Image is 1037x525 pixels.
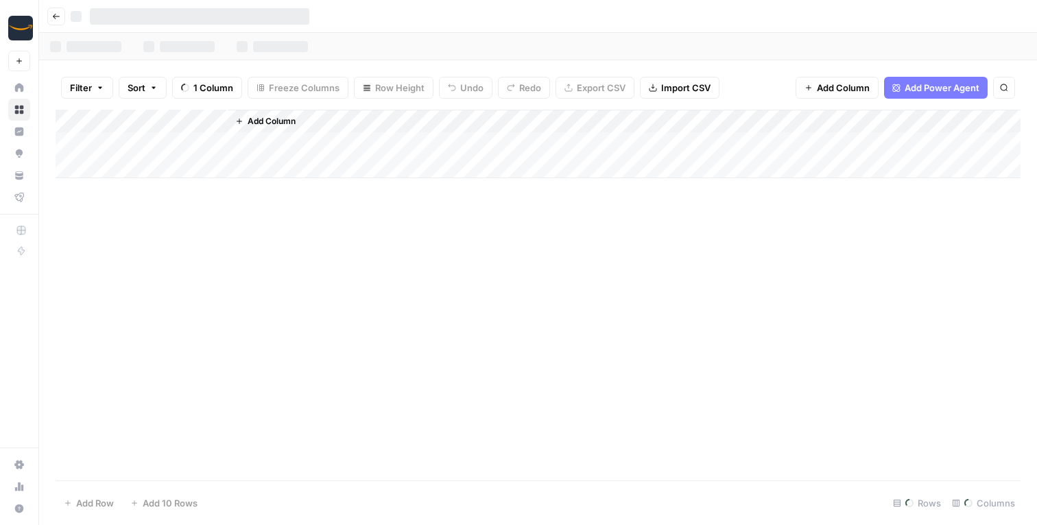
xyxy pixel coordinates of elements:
[122,492,206,514] button: Add 10 Rows
[8,121,30,143] a: Insights
[61,77,113,99] button: Filter
[8,99,30,121] a: Browse
[375,81,425,95] span: Row Height
[519,81,541,95] span: Redo
[8,11,30,45] button: Workspace: Project Kuiper
[70,81,92,95] span: Filter
[8,143,30,164] a: Opportunities
[8,498,30,520] button: Help + Support
[661,81,711,95] span: Import CSV
[577,81,625,95] span: Export CSV
[193,81,233,95] span: 1 Column
[439,77,492,99] button: Undo
[172,77,242,99] button: 1 Column
[817,81,870,95] span: Add Column
[8,454,30,476] a: Settings
[8,164,30,186] a: Your Data
[119,77,167,99] button: Sort
[8,77,30,99] a: Home
[640,77,719,99] button: Import CSV
[796,77,879,99] button: Add Column
[354,77,433,99] button: Row Height
[556,77,634,99] button: Export CSV
[884,77,988,99] button: Add Power Agent
[460,81,484,95] span: Undo
[8,16,33,40] img: Project Kuiper Logo
[498,77,550,99] button: Redo
[230,112,301,130] button: Add Column
[8,476,30,498] a: Usage
[8,186,30,208] a: Flightpath
[143,496,198,510] span: Add 10 Rows
[248,115,296,127] span: Add Column
[128,81,145,95] span: Sort
[248,77,348,99] button: Freeze Columns
[56,492,122,514] button: Add Row
[76,496,114,510] span: Add Row
[946,492,1021,514] div: Columns
[269,81,339,95] span: Freeze Columns
[887,492,946,514] div: Rows
[905,81,979,95] span: Add Power Agent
